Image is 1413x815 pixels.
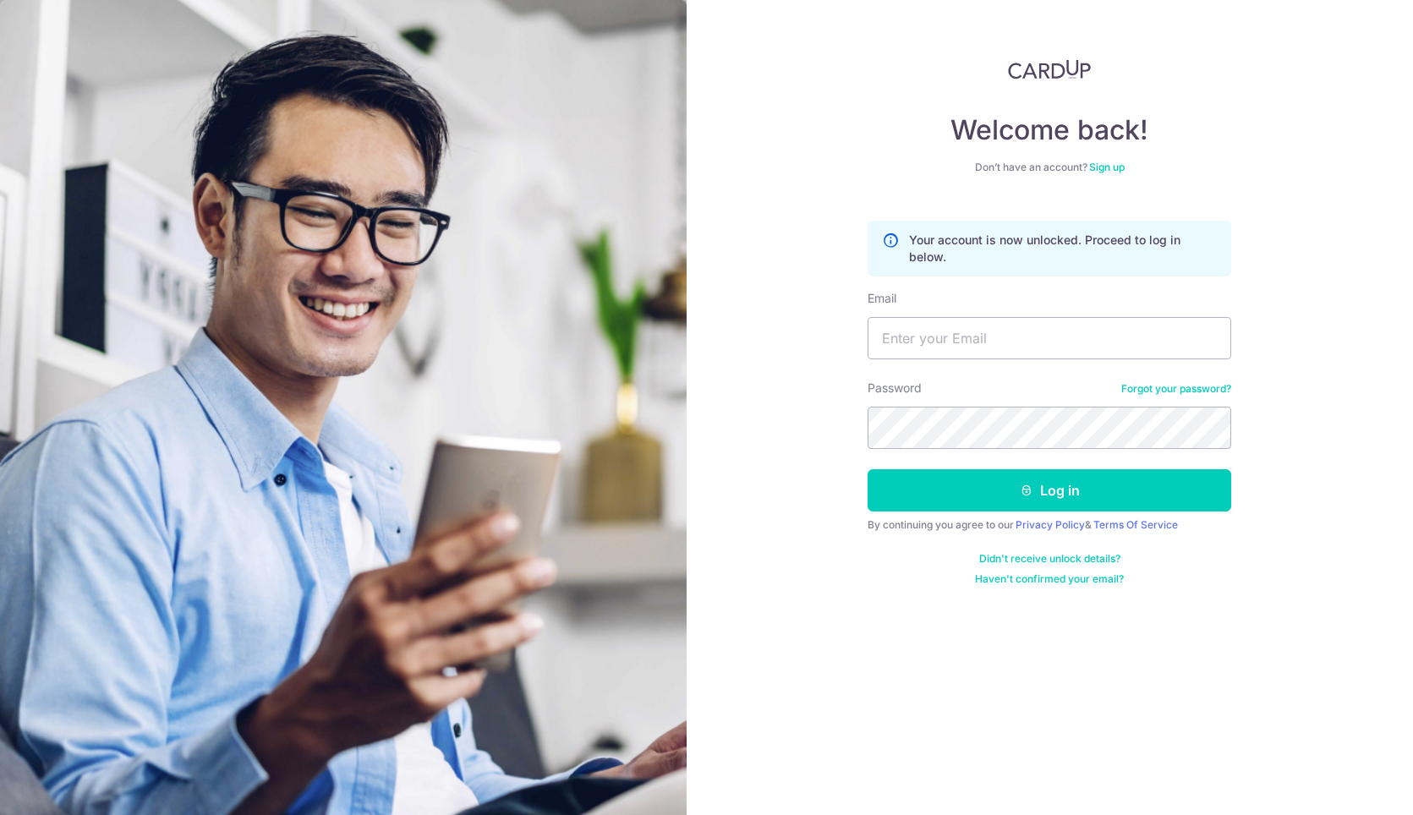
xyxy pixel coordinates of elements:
[868,113,1231,147] h4: Welcome back!
[1093,518,1178,531] a: Terms Of Service
[868,290,896,307] label: Email
[868,469,1231,511] button: Log in
[868,518,1231,532] div: By continuing you agree to our &
[979,552,1120,566] a: Didn't receive unlock details?
[868,380,922,397] label: Password
[1008,59,1091,79] img: CardUp Logo
[868,161,1231,174] div: Don’t have an account?
[909,232,1217,265] p: Your account is now unlocked. Proceed to log in below.
[1121,382,1231,396] a: Forgot your password?
[975,572,1124,586] a: Haven't confirmed your email?
[1016,518,1085,531] a: Privacy Policy
[1089,161,1125,173] a: Sign up
[868,317,1231,359] input: Enter your Email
